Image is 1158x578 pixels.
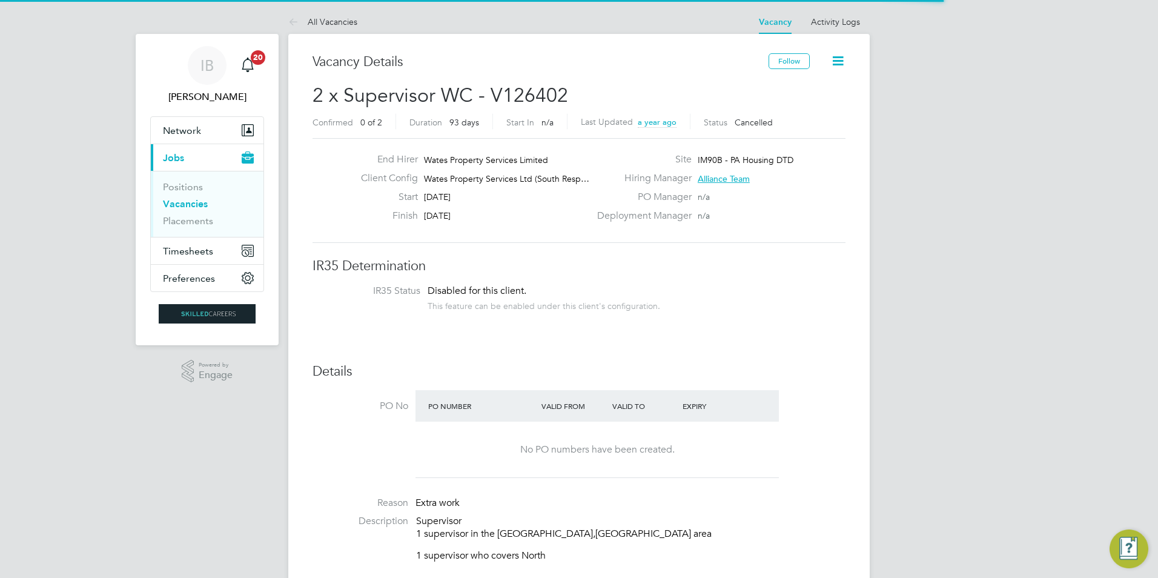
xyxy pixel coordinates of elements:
[351,172,418,185] label: Client Config
[313,53,769,71] h3: Vacancy Details
[182,360,233,383] a: Powered byEngage
[590,172,692,185] label: Hiring Manager
[415,497,460,509] span: Extra work
[199,360,233,370] span: Powered by
[150,90,264,104] span: Isabelle Blackhall
[151,171,263,237] div: Jobs
[351,191,418,204] label: Start
[424,210,451,221] span: [DATE]
[416,550,845,562] p: 1 supervisor who covers North
[163,152,184,164] span: Jobs
[506,117,534,128] label: Start In
[449,117,479,128] span: 93 days
[163,215,213,227] a: Placements
[360,117,382,128] span: 0 of 2
[698,191,710,202] span: n/a
[151,238,263,264] button: Timesheets
[416,515,845,540] p: Supervisor 1 supervisor in the [GEOGRAPHIC_DATA],[GEOGRAPHIC_DATA] area
[313,84,568,107] span: 2 x Supervisor WC - V126402
[698,173,750,184] span: Alliance Team
[163,181,203,193] a: Positions
[581,116,633,127] label: Last Updated
[424,173,589,184] span: Wates Property Services Ltd (South Resp…
[409,117,442,128] label: Duration
[151,117,263,144] button: Network
[163,245,213,257] span: Timesheets
[609,395,680,417] div: Valid To
[590,210,692,222] label: Deployment Manager
[313,400,408,413] label: PO No
[590,153,692,166] label: Site
[351,210,418,222] label: Finish
[163,125,201,136] span: Network
[425,395,538,417] div: PO Number
[811,16,860,27] a: Activity Logs
[313,363,845,380] h3: Details
[163,198,208,210] a: Vacancies
[424,154,548,165] span: Wates Property Services Limited
[680,395,750,417] div: Expiry
[638,117,677,127] span: a year ago
[150,304,264,324] a: Go to home page
[351,153,418,166] label: End Hirer
[424,191,451,202] span: [DATE]
[428,297,660,311] div: This feature can be enabled under this client's configuration.
[150,46,264,104] a: IB[PERSON_NAME]
[159,304,256,324] img: skilledcareers-logo-retina.png
[1110,530,1148,568] button: Engage Resource Center
[428,285,526,297] span: Disabled for this client.
[313,515,408,528] label: Description
[151,265,263,291] button: Preferences
[151,144,263,171] button: Jobs
[200,58,214,73] span: IB
[698,154,793,165] span: IM90B - PA Housing DTD
[759,17,792,27] a: Vacancy
[538,395,609,417] div: Valid From
[313,257,845,275] h3: IR35 Determination
[313,497,408,510] label: Reason
[590,191,692,204] label: PO Manager
[288,16,357,27] a: All Vacancies
[698,210,710,221] span: n/a
[735,117,773,128] span: Cancelled
[325,285,420,297] label: IR35 Status
[136,34,279,345] nav: Main navigation
[769,53,810,69] button: Follow
[199,370,233,380] span: Engage
[704,117,727,128] label: Status
[541,117,554,128] span: n/a
[313,117,353,128] label: Confirmed
[163,273,215,284] span: Preferences
[251,50,265,65] span: 20
[428,443,767,456] div: No PO numbers have been created.
[236,46,260,85] a: 20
